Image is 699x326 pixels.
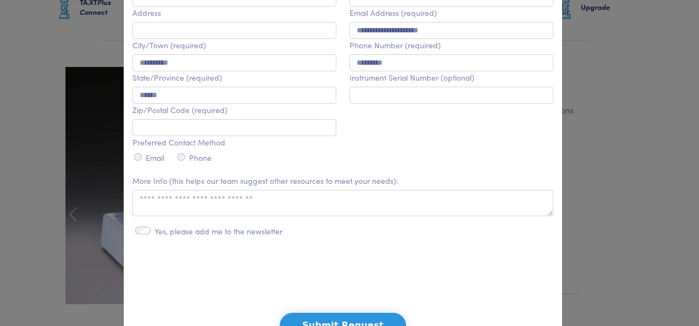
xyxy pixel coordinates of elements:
[132,73,222,82] label: State/Province (required)
[132,41,206,50] label: City/Town (required)
[154,227,282,236] label: Yes, please add me to the newsletter
[349,8,437,18] label: Email Address (required)
[132,138,225,147] label: Preferred Contact Method
[349,73,474,82] label: Instrument Serial Number (optional)
[259,259,426,302] iframe: reCAPTCHA
[132,8,161,18] label: Address
[132,176,398,186] label: More Info (this helps our team suggest other resources to meet your needs):
[189,153,212,162] label: Phone
[349,41,441,50] label: Phone Number (required)
[132,105,228,115] label: Zip/Postal Code (required)
[146,153,164,162] label: Email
